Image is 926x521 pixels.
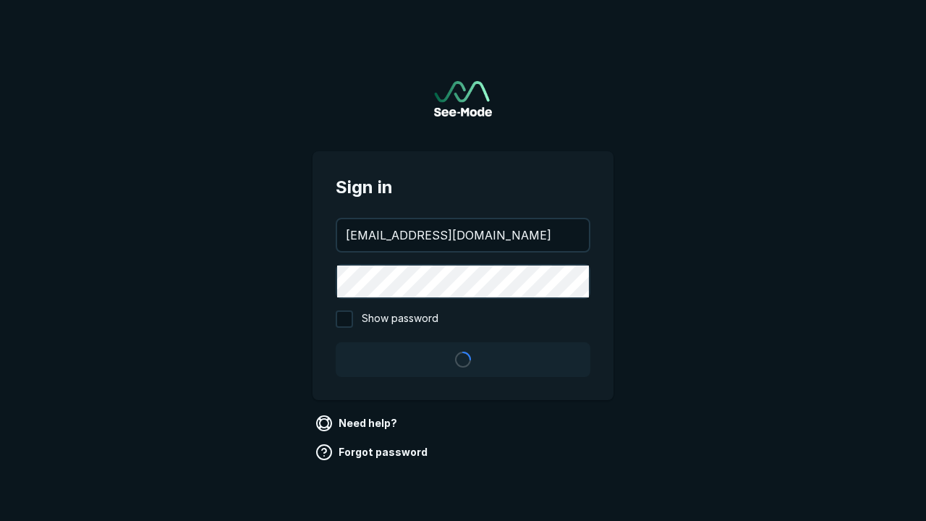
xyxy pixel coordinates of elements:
a: Forgot password [313,441,433,464]
img: See-Mode Logo [434,81,492,117]
span: Show password [362,310,438,328]
span: Sign in [336,174,590,200]
a: Need help? [313,412,403,435]
a: Go to sign in [434,81,492,117]
input: your@email.com [337,219,589,251]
